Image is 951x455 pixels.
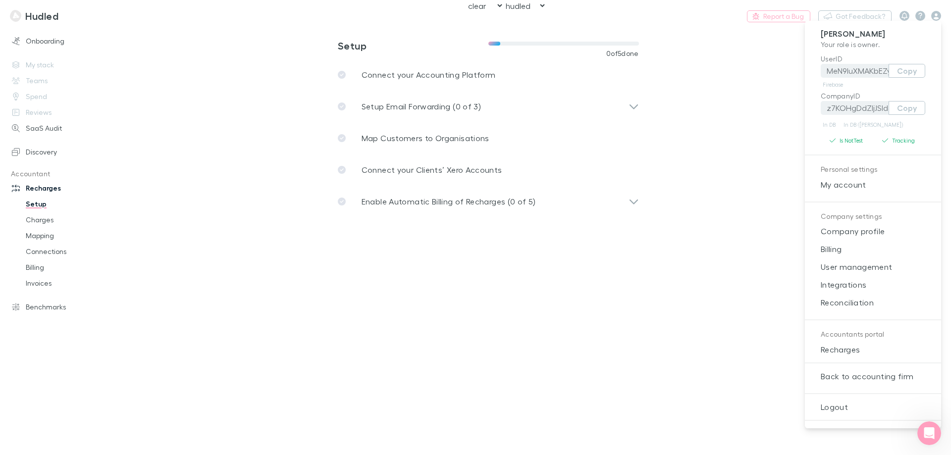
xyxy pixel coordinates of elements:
a: In DB [821,119,838,131]
button: Tracking [873,135,926,147]
button: Copy [889,64,925,78]
p: Personal settings [821,163,925,176]
span: Integrations [813,279,933,291]
a: Firebase [821,79,845,91]
span: User management [813,261,933,273]
span: Company profile [813,225,933,237]
p: [PERSON_NAME] [821,29,925,39]
span: Logout [813,401,933,413]
p: Company settings [821,210,925,223]
a: In DB ([PERSON_NAME]) [842,119,905,131]
p: CompanyID [821,91,925,101]
p: Your role is owner . [821,39,925,50]
span: My account [813,179,933,191]
p: UserID [821,53,925,64]
span: Billing [813,243,933,255]
span: Back to accounting firm [813,370,933,382]
iframe: Intercom live chat [917,421,941,445]
button: Is NotTest [821,135,873,147]
p: Accountants portal [821,328,925,341]
span: Recharges [813,344,933,355]
span: Reconciliation [813,297,933,308]
button: Copy [889,101,925,115]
